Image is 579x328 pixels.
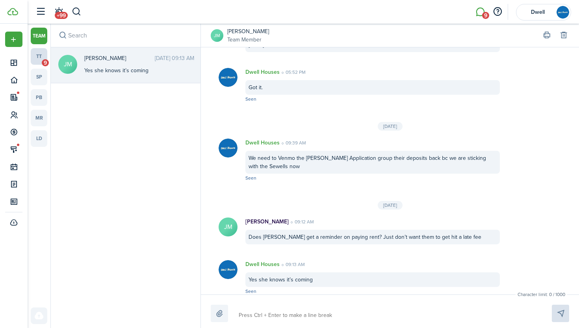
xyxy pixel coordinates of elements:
img: TenantCloud [7,8,18,15]
a: ld [31,130,47,147]
a: tt [31,48,47,65]
time: [DATE] 09:13 AM [155,54,194,62]
button: Open menu [5,32,22,47]
a: sp [31,69,47,85]
button: Search [72,5,82,19]
small: Team Member [227,36,269,44]
div: [DATE] [378,201,403,210]
span: +99 [55,12,68,19]
span: Seen [245,96,256,103]
a: team [31,28,47,44]
a: pb [31,89,47,106]
time: 09:12 AM [289,218,314,225]
button: Delete [558,30,569,41]
a: mr [31,110,47,126]
time: 05:52 PM [280,69,306,76]
span: Seen [245,288,256,295]
div: Does [PERSON_NAME] get a reminder on paying rent? Just don’t want them to get hit a late fee [245,230,500,244]
div: Yes she knows it’s coming [84,66,183,75]
time: 09:39 AM [280,139,306,146]
div: [DATE] [378,122,403,131]
p: [PERSON_NAME] [245,217,289,226]
avatar-text: JM [219,217,238,236]
input: search [51,24,200,47]
button: Search [57,30,68,41]
span: Dwell [522,9,553,15]
img: Dwell Houses [219,260,238,279]
time: 09:13 AM [280,261,305,268]
div: Got it. [245,80,500,95]
p: Dwell Houses [245,68,280,76]
span: 9 [42,59,49,66]
p: Dwell Houses [245,139,280,147]
small: Character limit: 0 / 1000 [516,291,567,298]
avatar-text: JM [211,29,223,42]
span: Jeff Martin [227,27,269,36]
button: Open sidebar [33,4,48,19]
p: Dwell Houses [245,260,280,268]
button: Print [541,30,552,41]
img: Dwell Houses [219,68,238,87]
img: Dwell [557,6,569,19]
div: Yes she knows it’s coming [245,272,500,287]
span: Jeff Martin [84,54,155,62]
a: Notifications [51,2,66,22]
div: We need to Venmo the [PERSON_NAME] Application group their deposits back bc we are sticking with ... [245,151,500,174]
button: Open resource center [491,5,504,19]
img: Dwell Houses [219,139,238,157]
span: Seen [245,174,256,182]
avatar-text: JM [58,55,77,74]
